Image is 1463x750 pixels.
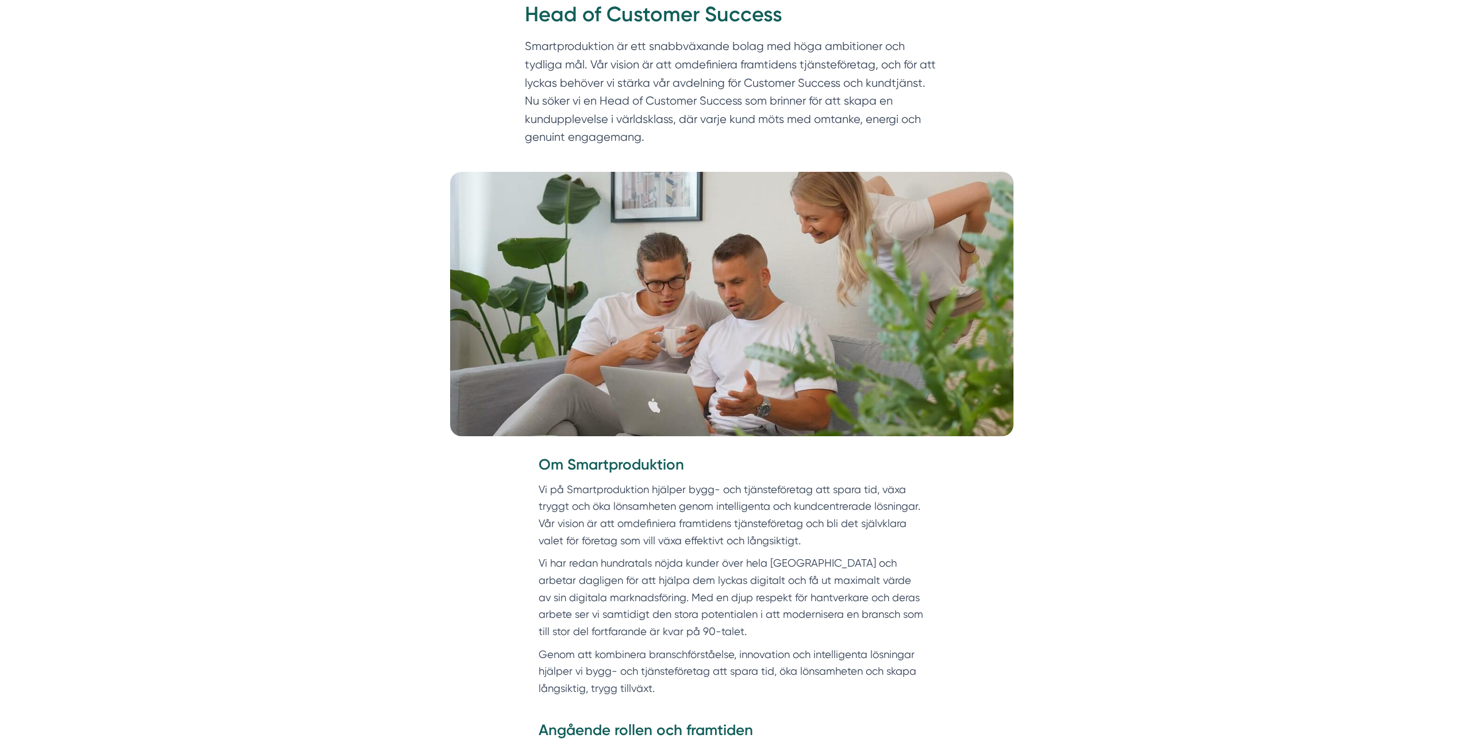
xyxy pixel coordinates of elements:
[539,456,684,474] strong: Om Smartproduktion
[525,1,939,38] h1: Head of Customer Success
[539,646,925,698] p: Genom att kombinera branschförståelse, innovation och intelligenta lösningar hjälper vi bygg- och...
[450,172,1013,436] img: Head of Customer Success
[539,720,925,747] h3: Angående rollen och framtiden
[525,37,939,152] p: Smartproduktion är ett snabbväxande bolag med höga ambitioner och tydliga mål. Vår vision är att ...
[539,481,925,549] p: Vi på Smartproduktion hjälper bygg- och tjänsteföretag att spara tid, växa tryggt och öka lönsamh...
[539,555,925,640] p: Vi har redan hundratals nöjda kunder över hela [GEOGRAPHIC_DATA] och arbetar dagligen för att hjä...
